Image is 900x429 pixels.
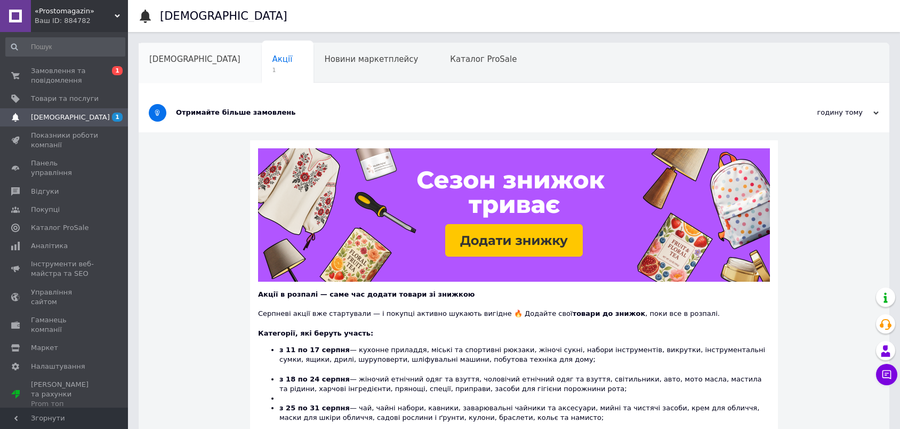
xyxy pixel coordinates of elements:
span: Замовлення та повідомлення [31,66,99,85]
div: Ваш ID: 884782 [35,16,128,26]
span: 1 [112,113,123,122]
span: Новини маркетплейсу [324,54,418,64]
span: Гаманець компанії [31,315,99,335]
b: Акції в розпалі — саме час додати товари зі знижкою [258,290,475,298]
b: з 18 по 24 серпня [279,375,350,383]
span: Відгуки [31,187,59,196]
button: Чат з покупцем [876,364,897,385]
b: Категорії, які беруть участь: [258,329,373,337]
span: Аналітика [31,241,68,251]
b: з 25 по 31 серпня [279,404,350,412]
span: Інструменти веб-майстра та SEO [31,259,99,279]
b: товари до знижок [573,309,646,317]
span: [DEMOGRAPHIC_DATA] [149,54,240,64]
span: Показники роботи компанії [31,131,99,150]
span: Маркет [31,343,58,353]
span: Покупці [31,205,60,215]
span: Товари та послуги [31,94,99,104]
span: [PERSON_NAME] та рахунки [31,380,99,409]
span: Налаштування [31,362,85,371]
b: з 11 по 17 серпня [279,346,350,354]
span: Каталог ProSale [31,223,89,233]
span: 1 [112,66,123,75]
span: Управління сайтом [31,288,99,307]
span: [DEMOGRAPHIC_DATA] [31,113,110,122]
span: Каталог ProSale [450,54,517,64]
div: Серпневі акції вже стартували — і покупці активно шукають вигідне 🔥 Додайте свої , поки все в роз... [258,299,770,319]
span: 1 [272,66,293,74]
li: — кухонне приладдя, міські та спортивні рюкзаки, жіночі сукні, набори інструментів, викрутки, інс... [279,345,770,375]
span: Панель управління [31,158,99,178]
li: — жіночий етнічний одяг та взуття, чоловічий етнічний одяг та взуття, світильники, авто, мото мас... [279,375,770,394]
div: Prom топ [31,399,99,409]
div: Отримайте більше замовлень [176,108,772,117]
input: Пошук [5,37,125,57]
span: «Prostomagazin» [35,6,115,16]
div: годину тому [772,108,879,117]
h1: [DEMOGRAPHIC_DATA] [160,10,287,22]
span: Акції [272,54,293,64]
